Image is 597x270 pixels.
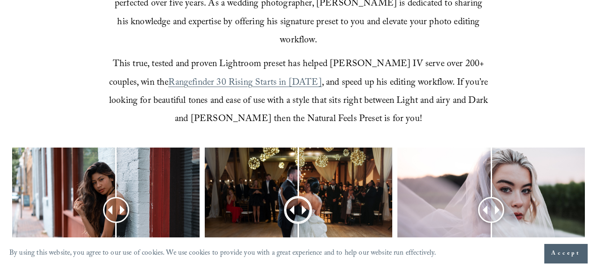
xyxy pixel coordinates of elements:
span: This true, tested and proven Lightroom preset has helped [PERSON_NAME] IV serve over 200+ couples... [109,57,487,91]
a: Rangefinder 30 Rising Starts in [DATE] [168,75,321,91]
p: By using this website, you agree to our use of cookies. We use cookies to provide you with a grea... [9,247,437,261]
span: Accept [551,249,581,258]
button: Accept [544,244,588,263]
span: , and speed up his editing workflow. If you’re looking for beautiful tones and ease of use with a... [109,75,491,128]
